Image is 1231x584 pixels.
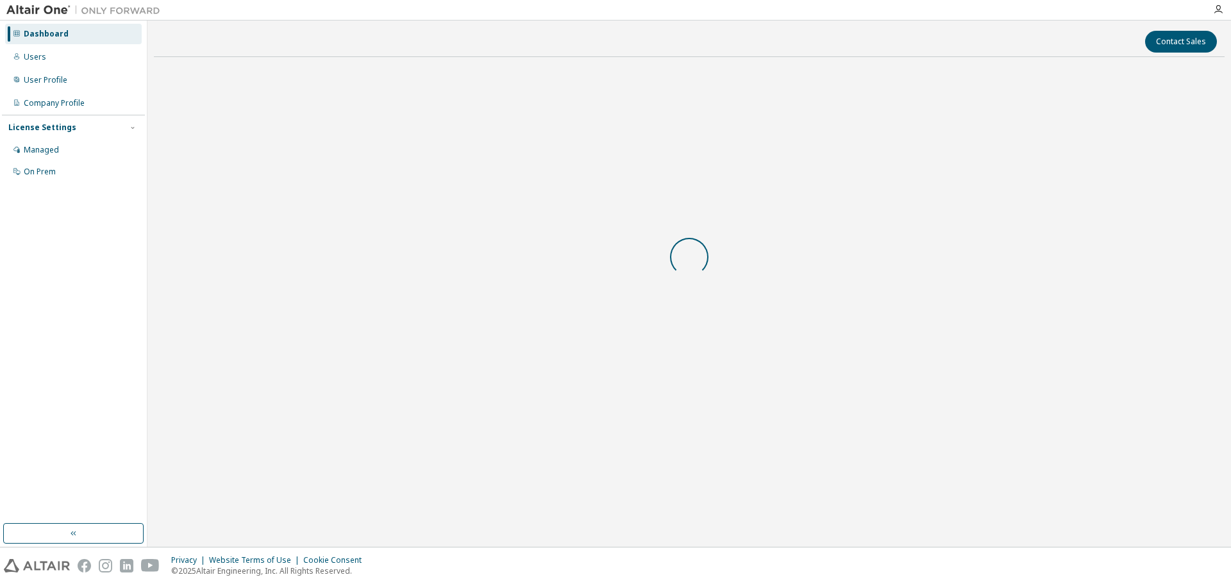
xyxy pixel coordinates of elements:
img: facebook.svg [78,559,91,572]
img: Altair One [6,4,167,17]
div: On Prem [24,167,56,177]
div: Users [24,52,46,62]
img: linkedin.svg [120,559,133,572]
button: Contact Sales [1145,31,1217,53]
div: Company Profile [24,98,85,108]
div: User Profile [24,75,67,85]
div: License Settings [8,122,76,133]
div: Dashboard [24,29,69,39]
img: altair_logo.svg [4,559,70,572]
img: youtube.svg [141,559,160,572]
div: Website Terms of Use [209,555,303,565]
img: instagram.svg [99,559,112,572]
p: © 2025 Altair Engineering, Inc. All Rights Reserved. [171,565,369,576]
div: Privacy [171,555,209,565]
div: Managed [24,145,59,155]
div: Cookie Consent [303,555,369,565]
